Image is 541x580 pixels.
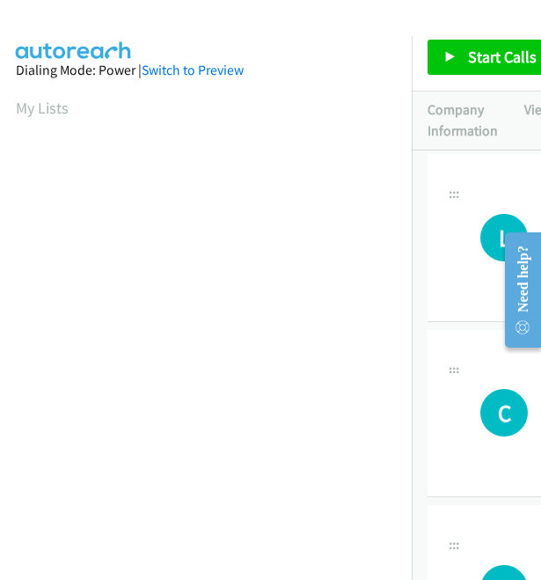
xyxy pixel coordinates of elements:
p: Company Information [428,99,493,141]
iframe: Resource Center [490,220,541,360]
div: Dialing Mode: Power | [16,60,396,81]
h1: L [480,214,528,261]
a: My Lists [16,98,69,118]
span: Start Calls [468,47,537,67]
h1: C [480,389,528,437]
a: Switch to Preview [142,62,244,78]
